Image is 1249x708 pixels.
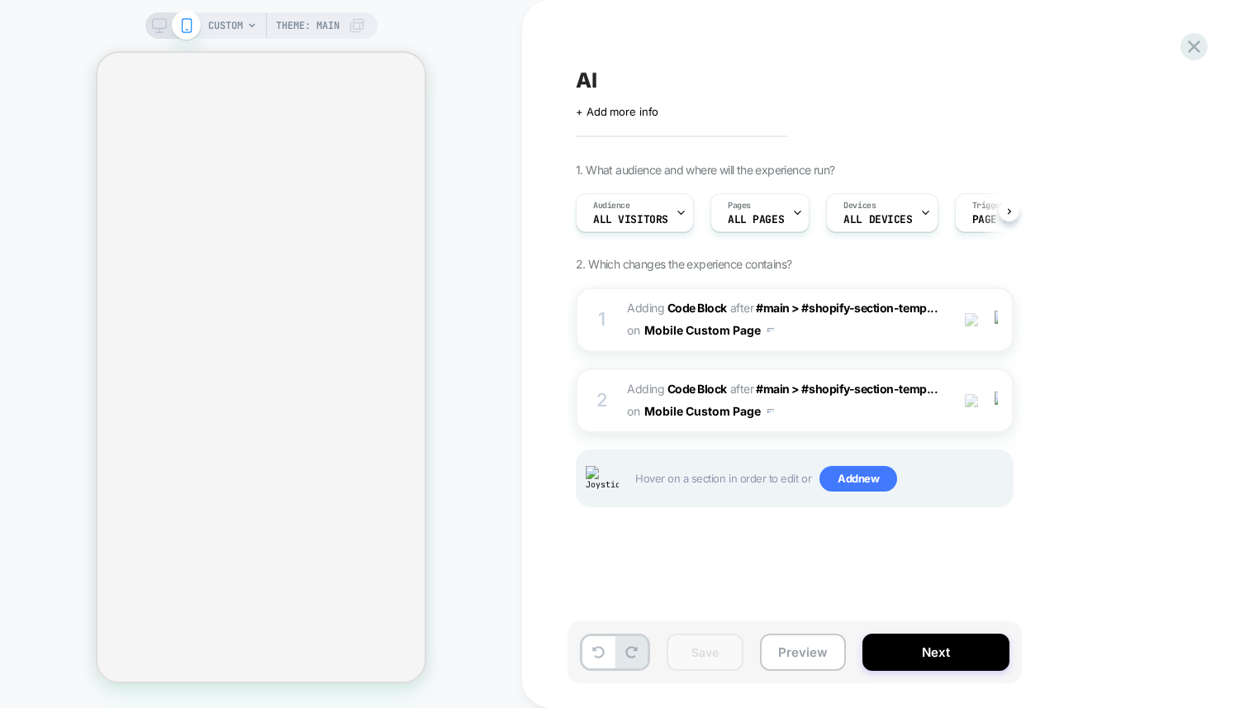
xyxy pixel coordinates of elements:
[627,301,727,315] span: Adding
[965,313,979,327] img: crossed eye
[576,163,834,177] span: 1. What audience and where will the experience run?
[767,409,774,413] img: down arrow
[995,392,998,410] img: close
[594,384,610,417] div: 2
[862,634,1009,671] button: Next
[843,200,876,211] span: Devices
[644,318,774,342] button: Mobile Custom Page
[995,311,998,329] img: close
[767,328,774,332] img: down arrow
[635,466,1004,492] span: Hover on a section in order to edit or
[756,382,938,396] span: #main > #shopify-section-temp...
[730,301,754,315] span: AFTER
[593,200,630,211] span: Audience
[593,214,668,226] span: All Visitors
[730,382,754,396] span: AFTER
[819,466,897,492] span: Add new
[667,382,727,396] b: Code Block
[576,257,791,271] span: 2. Which changes the experience contains?
[627,320,639,340] span: on
[965,394,979,408] img: crossed eye
[667,634,743,671] button: Save
[576,68,597,93] span: AI
[667,301,727,315] b: Code Block
[728,214,784,226] span: ALL PAGES
[972,214,1028,226] span: Page Load
[728,200,751,211] span: Pages
[627,382,727,396] span: Adding
[972,200,1004,211] span: Trigger
[843,214,912,226] span: ALL DEVICES
[276,12,340,39] span: Theme: MAIN
[760,634,846,671] button: Preview
[594,303,610,336] div: 1
[644,399,774,423] button: Mobile Custom Page
[627,401,639,421] span: on
[756,301,938,315] span: #main > #shopify-section-temp...
[576,105,658,118] span: + Add more info
[208,12,243,39] span: CUSTOM
[586,466,619,492] img: Joystick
